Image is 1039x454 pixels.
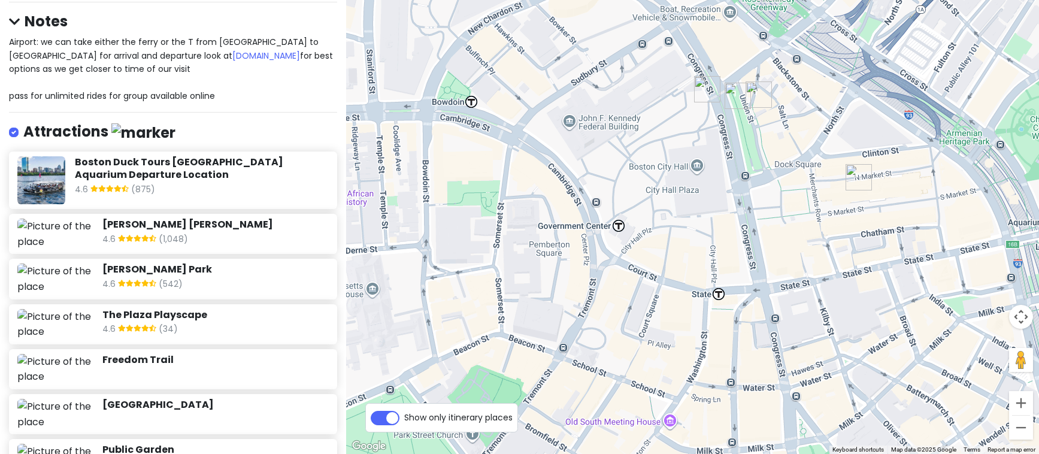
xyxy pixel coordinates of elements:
div: Faneuil Hall Marketplace [846,164,872,190]
div: The New England Holocaust Memorial [725,83,751,109]
span: 4.6 [102,277,118,293]
button: Drag Pegman onto the map to open Street View [1009,348,1033,372]
img: Picture of the place [17,264,92,294]
h6: [PERSON_NAME] [PERSON_NAME] [102,219,329,231]
div: Union Oyster House [746,81,772,108]
span: 4.6 [75,183,90,198]
h6: The Plaza Playscape [102,309,329,322]
h4: Attractions [23,122,175,142]
h6: Boston Duck Tours [GEOGRAPHIC_DATA] Aquarium Departure Location [75,156,329,181]
a: [DOMAIN_NAME] [232,50,300,62]
span: 4.6 [102,322,118,338]
img: Picture of the place [17,399,92,429]
a: Report a map error [987,446,1035,453]
img: Picture of the place [17,156,65,204]
img: Picture of the place [17,219,92,249]
h6: [PERSON_NAME] Park [102,264,329,276]
button: Zoom in [1009,391,1033,415]
span: Map data ©2025 Google [891,446,956,453]
img: Picture of the place [17,309,92,340]
span: (34) [159,322,178,338]
h4: Notes [9,12,337,31]
button: Map camera controls [1009,305,1033,329]
span: (542) [159,277,183,293]
span: 4.6 [102,232,118,248]
button: Zoom out [1009,416,1033,440]
a: Open this area in Google Maps (opens a new window) [349,438,389,454]
span: Airport: we can take either the ferry or the T from [GEOGRAPHIC_DATA] to [GEOGRAPHIC_DATA] for ar... [9,36,335,102]
h6: Freedom Trail [102,354,329,367]
img: Picture of the place [17,354,92,385]
span: Show only itinerary places [404,411,513,424]
div: The Plaza Playscape [694,76,720,102]
h6: [GEOGRAPHIC_DATA] [102,399,329,411]
span: (875) [131,183,155,198]
span: (1,048) [159,232,188,248]
img: Google [349,438,389,454]
a: Terms (opens in new tab) [964,446,980,453]
button: Keyboard shortcuts [832,446,884,454]
img: marker [111,123,175,142]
